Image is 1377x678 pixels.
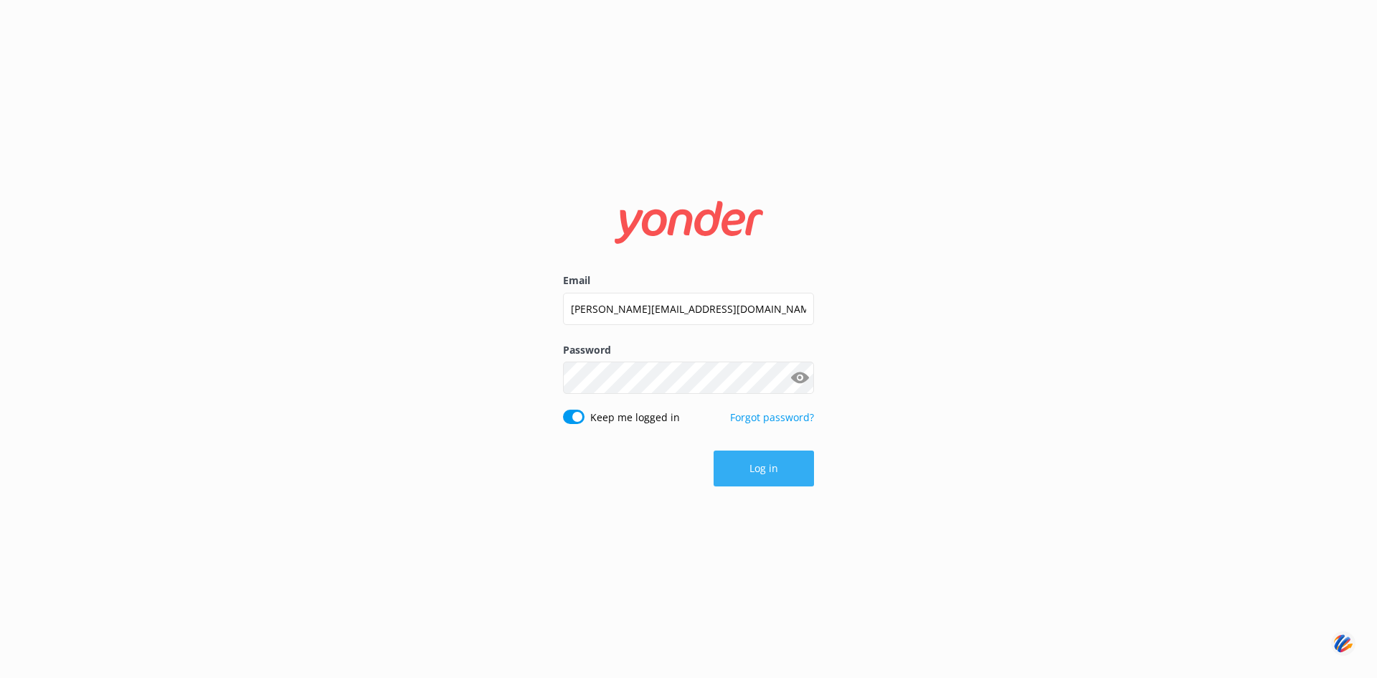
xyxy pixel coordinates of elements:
[714,451,814,486] button: Log in
[1331,630,1355,656] img: svg+xml;base64,PHN2ZyB3aWR0aD0iNDQiIGhlaWdodD0iNDQiIHZpZXdCb3g9IjAgMCA0NCA0NCIgZmlsbD0ibm9uZSIgeG...
[730,410,814,424] a: Forgot password?
[563,342,814,358] label: Password
[563,293,814,325] input: user@emailaddress.com
[785,364,814,392] button: Show password
[563,273,814,288] label: Email
[590,410,680,425] label: Keep me logged in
